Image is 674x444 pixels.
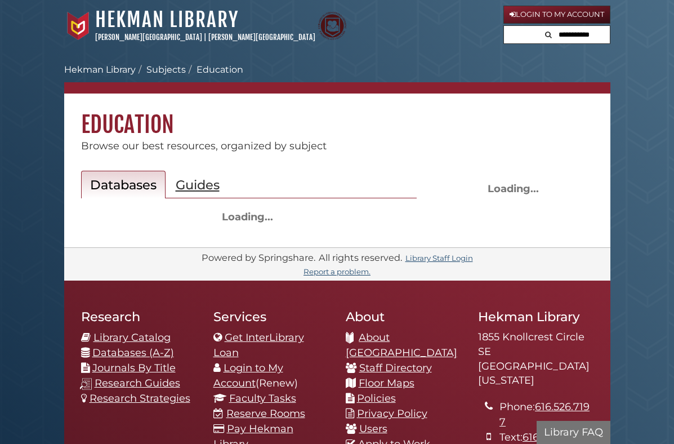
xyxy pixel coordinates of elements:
[64,63,610,94] nav: breadcrumb
[146,64,186,75] a: Subjects
[542,26,555,41] button: Search
[303,267,371,276] a: Report a problem.
[359,362,432,374] a: Staff Directory
[90,177,157,193] h2: Databases
[80,378,92,390] img: research-guides-icon-white_37x37.png
[499,401,590,428] a: 616.526.7197
[478,309,593,325] h2: Hekman Library
[81,171,166,198] a: Databases
[64,12,92,40] img: Calvin University
[503,6,610,24] a: Login to My Account
[478,330,593,388] address: 1855 Knollcrest Circle SE [GEOGRAPHIC_DATA][US_STATE]
[95,7,239,32] a: Hekman Library
[176,177,220,193] h2: Guides
[434,176,593,197] div: Loading...
[537,421,610,444] button: Library FAQ
[229,392,296,405] a: Faculty Tasks
[213,309,329,325] h2: Services
[64,139,610,154] div: Browse our best resources, organized by subject
[204,33,207,42] span: |
[213,362,283,389] a: Login to My Account
[213,331,304,359] a: Get InterLibrary Loan
[95,377,180,389] a: Research Guides
[359,423,387,435] a: Users
[523,431,584,443] a: 616.537.2364
[545,31,552,38] i: Search
[359,377,414,389] a: Floor Maps
[92,362,176,374] a: Journals By Title
[167,171,229,198] a: Guides
[317,252,404,263] div: All rights reserved.
[90,392,190,405] a: Research Strategies
[346,309,461,325] h2: About
[357,407,427,420] a: Privacy Policy
[81,171,593,230] section: Content by Subject
[318,12,346,40] img: Calvin Theological Seminary
[405,254,473,263] a: Library Staff Login
[93,331,171,344] a: Library Catalog
[499,399,593,430] li: Phone:
[213,361,329,391] li: (Renew)
[95,33,202,42] a: [PERSON_NAME][GEOGRAPHIC_DATA]
[81,204,414,225] div: Loading...
[81,309,197,325] h2: Research
[226,407,305,420] a: Reserve Rooms
[186,63,243,77] li: Education
[357,392,396,405] a: Policies
[200,252,317,263] div: Powered by Springshare.
[64,94,610,139] h1: Education
[64,64,136,75] a: Hekman Library
[92,347,174,359] a: Databases (A-Z)
[208,33,315,42] a: [PERSON_NAME][GEOGRAPHIC_DATA]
